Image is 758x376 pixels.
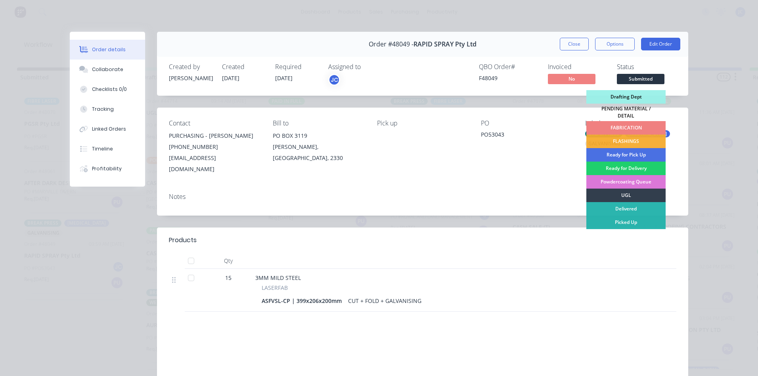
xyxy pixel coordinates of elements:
div: Products [169,235,197,245]
div: F48049 [479,74,538,82]
span: 15 [225,274,232,282]
div: Pick up [377,120,468,127]
div: Powdercoating Queue [586,175,666,189]
div: BREAK PRESS [585,130,622,137]
button: Options [595,38,635,50]
div: QBO Order # [479,63,538,71]
button: Checklists 0/0 [70,79,145,99]
span: Order #48049 - [369,40,413,48]
div: Invoiced [548,63,607,71]
button: JC [328,74,340,86]
div: GALVANISING [585,140,624,147]
button: Timeline [70,139,145,159]
div: PURCHASING - [PERSON_NAME] [169,130,260,141]
span: LASERFAB [262,283,288,292]
div: PURCHASING - [PERSON_NAME][PHONE_NUMBER][EMAIL_ADDRESS][DOMAIN_NAME] [169,130,260,175]
span: No [548,74,595,84]
span: Submitted [617,74,664,84]
div: Labels [585,120,676,127]
div: Drafting Dept [586,90,666,104]
button: Edit Order [641,38,680,50]
div: Order details [92,46,126,53]
div: Ready for Pick Up [586,148,666,162]
div: Profitability [92,165,122,172]
div: ASFVSL-CP | 399x206x200mm [262,295,345,307]
div: PO BOX 3119 [273,130,364,141]
span: [DATE] [222,74,239,82]
div: Linked Orders [92,125,126,133]
div: Created by [169,63,212,71]
div: Notes [169,193,676,201]
button: Order details [70,40,145,60]
span: RAPID SPRAY Pty Ltd [413,40,477,48]
div: PO53043 [481,130,572,141]
div: Collaborate [92,66,123,73]
div: PENDING MATERIAL / DETAIL [586,104,666,121]
div: PO BOX 3119[PERSON_NAME], [GEOGRAPHIC_DATA], 2330 [273,130,364,164]
div: Created [222,63,266,71]
button: Submitted [617,74,664,86]
div: Timeline [92,145,113,152]
div: FABRICATION [586,121,666,135]
span: [DATE] [275,74,293,82]
button: Collaborate [70,60,145,79]
div: Assigned to [328,63,408,71]
div: Tracking [92,106,114,113]
div: Checklists 0/0 [92,86,127,93]
div: Required [275,63,319,71]
button: Close [560,38,589,50]
span: 3MM MILD STEEL [255,274,301,282]
div: CUT + FOLD + GALVANISING [345,295,425,307]
button: Profitability [70,159,145,179]
div: UGL [586,189,666,202]
div: Picked Up [586,216,666,229]
div: Delivered [586,202,666,216]
div: Qty [205,253,252,269]
div: Status [617,63,676,71]
div: Ready for Delivery [586,162,666,175]
div: Contact [169,120,260,127]
div: [EMAIL_ADDRESS][DOMAIN_NAME] [169,152,260,175]
div: [PHONE_NUMBER] [169,141,260,152]
button: Tracking [70,99,145,119]
div: PO [481,120,572,127]
div: FLASHINGS [586,135,666,148]
div: [PERSON_NAME], [GEOGRAPHIC_DATA], 2330 [273,141,364,164]
div: [PERSON_NAME] [169,74,212,82]
div: Bill to [273,120,364,127]
button: Linked Orders [70,119,145,139]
